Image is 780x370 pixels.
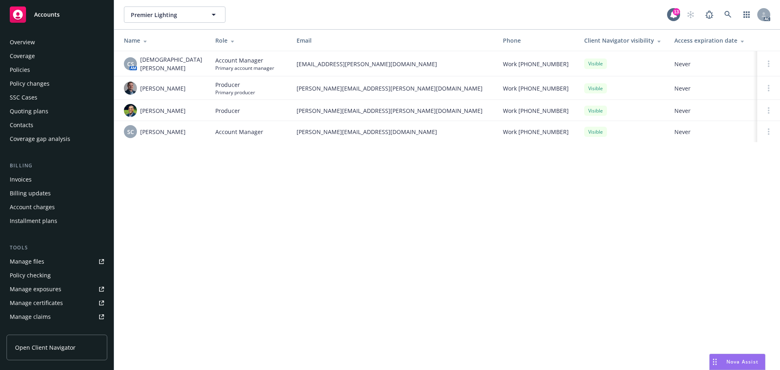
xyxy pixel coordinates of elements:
span: Open Client Navigator [15,343,76,352]
div: Installment plans [10,214,57,227]
a: Policy changes [6,77,107,90]
a: Invoices [6,173,107,186]
div: SSC Cases [10,91,37,104]
div: Phone [503,36,571,45]
a: Report a Bug [701,6,717,23]
span: Work [PHONE_NUMBER] [503,106,569,115]
a: Switch app [739,6,755,23]
div: Invoices [10,173,32,186]
span: Account Manager [215,56,274,65]
div: Policies [10,63,30,76]
img: photo [124,82,137,95]
div: Manage claims [10,310,51,323]
a: Manage claims [6,310,107,323]
a: Overview [6,36,107,49]
img: photo [124,104,137,117]
div: Visible [584,106,607,116]
span: Primary producer [215,89,255,96]
a: Account charges [6,201,107,214]
div: Coverage [10,50,35,63]
span: Work [PHONE_NUMBER] [503,128,569,136]
a: Policies [6,63,107,76]
span: [PERSON_NAME][EMAIL_ADDRESS][PERSON_NAME][DOMAIN_NAME] [297,84,490,93]
div: Client Navigator visibility [584,36,661,45]
span: Producer [215,80,255,89]
a: Manage files [6,255,107,268]
div: Role [215,36,284,45]
span: [PERSON_NAME] [140,106,186,115]
a: SSC Cases [6,91,107,104]
span: Nova Assist [726,358,758,365]
div: Email [297,36,490,45]
span: Never [674,106,751,115]
div: 13 [673,8,680,15]
span: Never [674,128,751,136]
span: Never [674,60,751,68]
div: Tools [6,244,107,252]
span: [EMAIL_ADDRESS][PERSON_NAME][DOMAIN_NAME] [297,60,490,68]
span: Account Manager [215,128,263,136]
a: Coverage gap analysis [6,132,107,145]
span: [DEMOGRAPHIC_DATA][PERSON_NAME] [140,55,202,72]
a: Manage certificates [6,296,107,309]
div: Contacts [10,119,33,132]
div: Coverage gap analysis [10,132,70,145]
span: Premier Lighting [131,11,201,19]
span: Producer [215,106,240,115]
a: Coverage [6,50,107,63]
div: Billing [6,162,107,170]
div: Policy checking [10,269,51,282]
a: Manage exposures [6,283,107,296]
a: Contacts [6,119,107,132]
div: Drag to move [710,354,720,370]
span: Work [PHONE_NUMBER] [503,84,569,93]
a: Installment plans [6,214,107,227]
a: Search [720,6,736,23]
div: Manage BORs [10,324,48,337]
span: [PERSON_NAME] [140,84,186,93]
div: Access expiration date [674,36,751,45]
a: Accounts [6,3,107,26]
span: [PERSON_NAME][EMAIL_ADDRESS][PERSON_NAME][DOMAIN_NAME] [297,106,490,115]
span: Accounts [34,11,60,18]
a: Start snowing [682,6,699,23]
div: Overview [10,36,35,49]
button: Nova Assist [709,354,765,370]
a: Quoting plans [6,105,107,118]
div: Manage exposures [10,283,61,296]
span: [PERSON_NAME] [140,128,186,136]
button: Premier Lighting [124,6,225,23]
div: Policy changes [10,77,50,90]
div: Visible [584,83,607,93]
span: SC [127,128,134,136]
div: Billing updates [10,187,51,200]
a: Manage BORs [6,324,107,337]
span: Primary account manager [215,65,274,71]
div: Account charges [10,201,55,214]
span: Work [PHONE_NUMBER] [503,60,569,68]
div: Visible [584,58,607,69]
span: [PERSON_NAME][EMAIL_ADDRESS][DOMAIN_NAME] [297,128,490,136]
div: Name [124,36,202,45]
span: Never [674,84,751,93]
div: Manage files [10,255,44,268]
div: Quoting plans [10,105,48,118]
div: Visible [584,127,607,137]
div: Manage certificates [10,296,63,309]
a: Billing updates [6,187,107,200]
span: CS [127,60,134,68]
a: Policy checking [6,269,107,282]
